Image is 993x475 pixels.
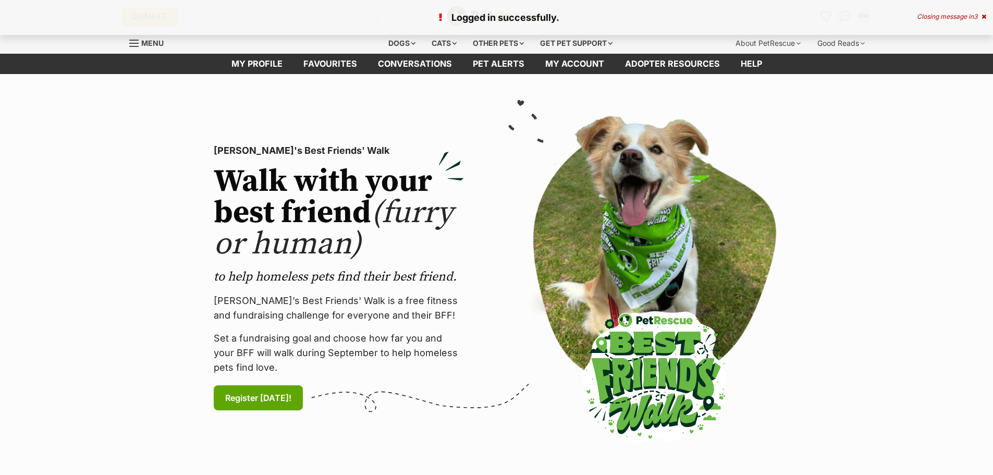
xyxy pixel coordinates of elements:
[221,54,293,74] a: My profile
[535,54,615,74] a: My account
[214,166,464,260] h2: Walk with your best friend
[810,33,872,54] div: Good Reads
[730,54,773,74] a: Help
[533,33,620,54] div: Get pet support
[615,54,730,74] a: Adopter resources
[214,385,303,410] a: Register [DATE]!
[141,39,164,47] span: Menu
[214,331,464,375] p: Set a fundraising goal and choose how far you and your BFF will walk during September to help hom...
[293,54,367,74] a: Favourites
[381,33,423,54] div: Dogs
[465,33,531,54] div: Other pets
[424,33,464,54] div: Cats
[214,193,453,264] span: (furry or human)
[728,33,808,54] div: About PetRescue
[367,54,462,74] a: conversations
[214,269,464,285] p: to help homeless pets find their best friend.
[225,392,291,404] span: Register [DATE]!
[214,143,464,158] p: [PERSON_NAME]'s Best Friends' Walk
[129,33,171,52] a: Menu
[462,54,535,74] a: Pet alerts
[214,294,464,323] p: [PERSON_NAME]’s Best Friends' Walk is a free fitness and fundraising challenge for everyone and t...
